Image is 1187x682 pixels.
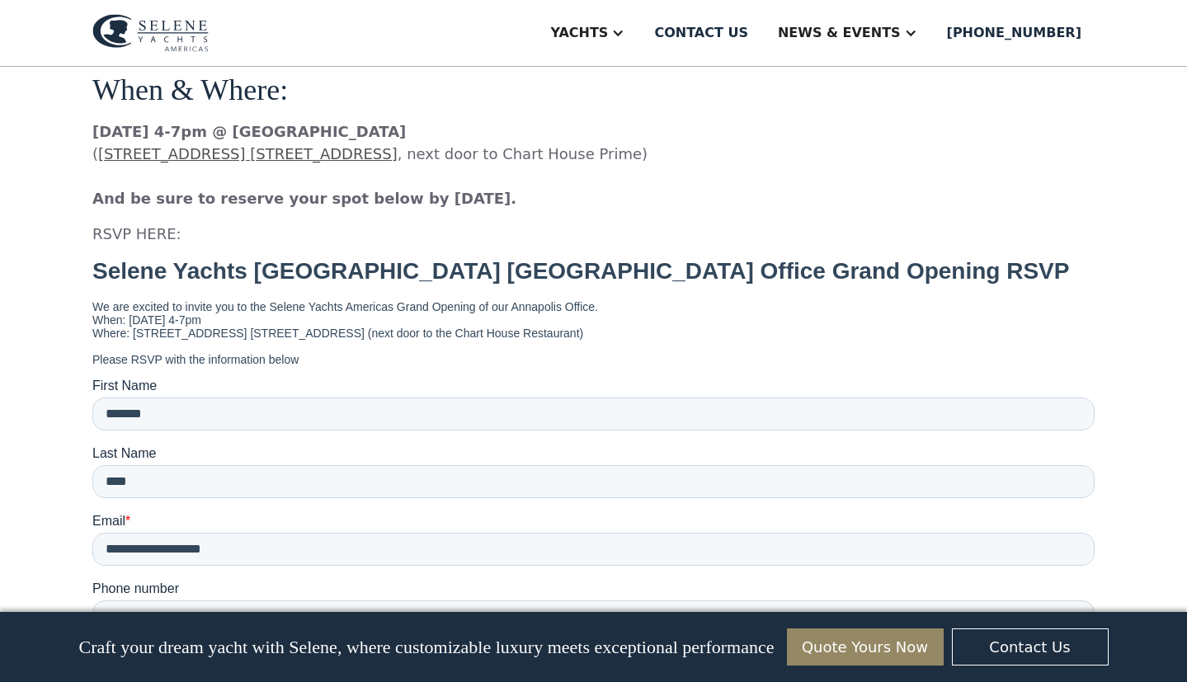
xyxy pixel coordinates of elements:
p: ( , next door to Chart House Prime) ‍ [92,120,1095,209]
div: News & EVENTS [778,23,901,43]
img: logo [92,14,209,52]
h4: When & Where: [92,74,1095,107]
strong: And be sure to reserve your spot below by [DATE]. [92,190,516,207]
a: Quote Yours Now [787,628,944,666]
a: [STREET_ADDRESS] [STREET_ADDRESS] [98,145,398,162]
a: Contact Us [952,628,1109,666]
p: RSVP HERE: [92,223,1095,245]
div: Yachts [550,23,608,43]
div: Contact us [654,23,748,43]
p: Craft your dream yacht with Selene, where customizable luxury meets exceptional performance [78,637,774,658]
strong: [DATE] 4-7pm @ [GEOGRAPHIC_DATA] [92,123,406,140]
div: [PHONE_NUMBER] [947,23,1081,43]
